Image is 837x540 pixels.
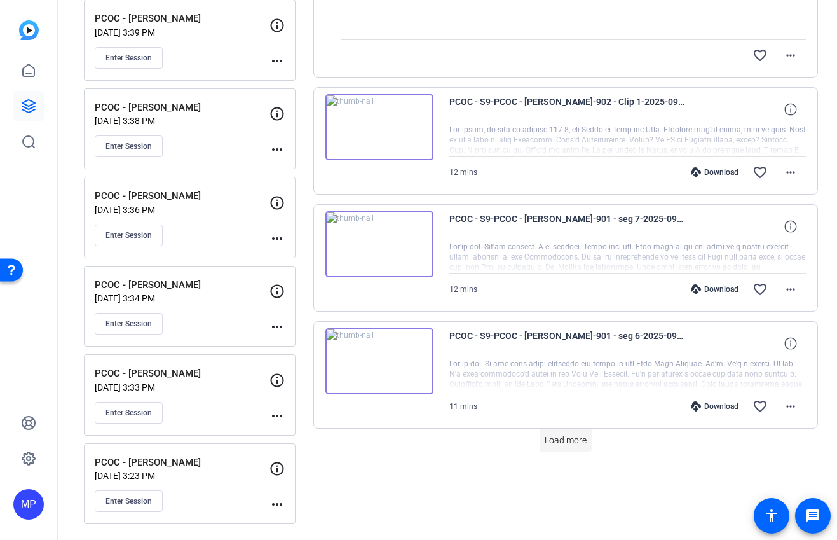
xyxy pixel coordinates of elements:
[105,496,152,506] span: Enter Session
[95,225,163,246] button: Enter Session
[449,285,477,294] span: 12 mins
[105,408,152,418] span: Enter Session
[684,167,745,177] div: Download
[95,11,269,26] p: PCOC - [PERSON_NAME]
[783,48,798,63] mat-icon: more_horiz
[545,434,587,447] span: Load more
[105,319,152,329] span: Enter Session
[269,319,285,335] mat-icon: more_horiz
[269,53,285,69] mat-icon: more_horiz
[449,211,684,242] span: PCOC - S9-PCOC - [PERSON_NAME]-901 - seg 7-2025-09-29-12-51-37-280-0
[449,94,684,125] span: PCOC - S9-PCOC - [PERSON_NAME]-902 - Clip 1-2025-09-29-13-29-41-139-0
[95,205,269,215] p: [DATE] 3:36 PM
[752,48,768,63] mat-icon: favorite_border
[95,455,269,470] p: PCOC - [PERSON_NAME]
[325,94,433,160] img: thumb-nail
[95,116,269,126] p: [DATE] 3:38 PM
[449,328,684,359] span: PCOC - S9-PCOC - [PERSON_NAME]-901 - seg 6-2025-09-29-12-40-05-777-0
[783,165,798,180] mat-icon: more_horiz
[95,382,269,392] p: [DATE] 3:33 PM
[449,402,477,411] span: 11 mins
[269,497,285,512] mat-icon: more_horiz
[95,47,163,69] button: Enter Session
[783,282,798,297] mat-icon: more_horiz
[95,27,269,38] p: [DATE] 3:39 PM
[105,53,152,63] span: Enter Session
[95,135,163,157] button: Enter Session
[95,278,269,293] p: PCOC - [PERSON_NAME]
[752,282,768,297] mat-icon: favorite_border
[540,429,592,452] button: Load more
[13,489,44,520] div: MP
[105,230,152,240] span: Enter Session
[449,168,477,177] span: 12 mins
[269,142,285,157] mat-icon: more_horiz
[19,20,39,40] img: blue-gradient.svg
[269,231,285,246] mat-icon: more_horiz
[95,293,269,303] p: [DATE] 3:34 PM
[325,328,433,394] img: thumb-nail
[684,401,745,412] div: Download
[269,408,285,424] mat-icon: more_horiz
[684,284,745,294] div: Download
[105,141,152,151] span: Enter Session
[764,508,779,523] mat-icon: accessibility
[783,399,798,414] mat-icon: more_horiz
[95,100,269,115] p: PCOC - [PERSON_NAME]
[95,313,163,335] button: Enter Session
[95,490,163,512] button: Enter Session
[95,402,163,424] button: Enter Session
[95,471,269,481] p: [DATE] 3:23 PM
[95,366,269,381] p: PCOC - [PERSON_NAME]
[752,165,768,180] mat-icon: favorite_border
[325,211,433,277] img: thumb-nail
[805,508,820,523] mat-icon: message
[95,189,269,204] p: PCOC - [PERSON_NAME]
[752,399,768,414] mat-icon: favorite_border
